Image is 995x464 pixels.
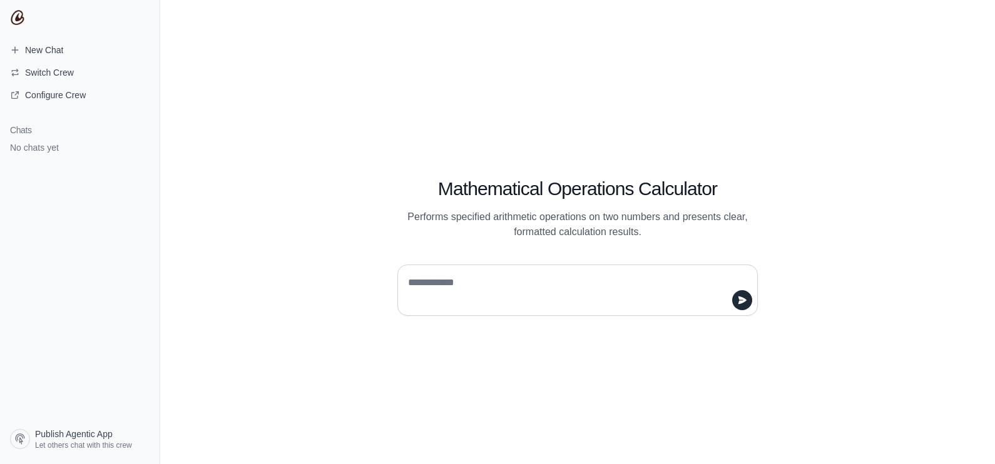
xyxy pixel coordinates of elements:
[25,89,86,101] span: Configure Crew
[35,440,132,450] span: Let others chat with this crew
[397,178,758,200] h1: Mathematical Operations Calculator
[10,10,25,25] img: CrewAI Logo
[25,66,74,79] span: Switch Crew
[5,40,155,60] a: New Chat
[397,209,758,240] p: Performs specified arithmetic operations on two numbers and presents clear, formatted calculation...
[5,85,155,105] a: Configure Crew
[5,63,155,83] button: Switch Crew
[25,44,63,56] span: New Chat
[35,428,113,440] span: Publish Agentic App
[5,424,155,454] a: Publish Agentic App Let others chat with this crew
